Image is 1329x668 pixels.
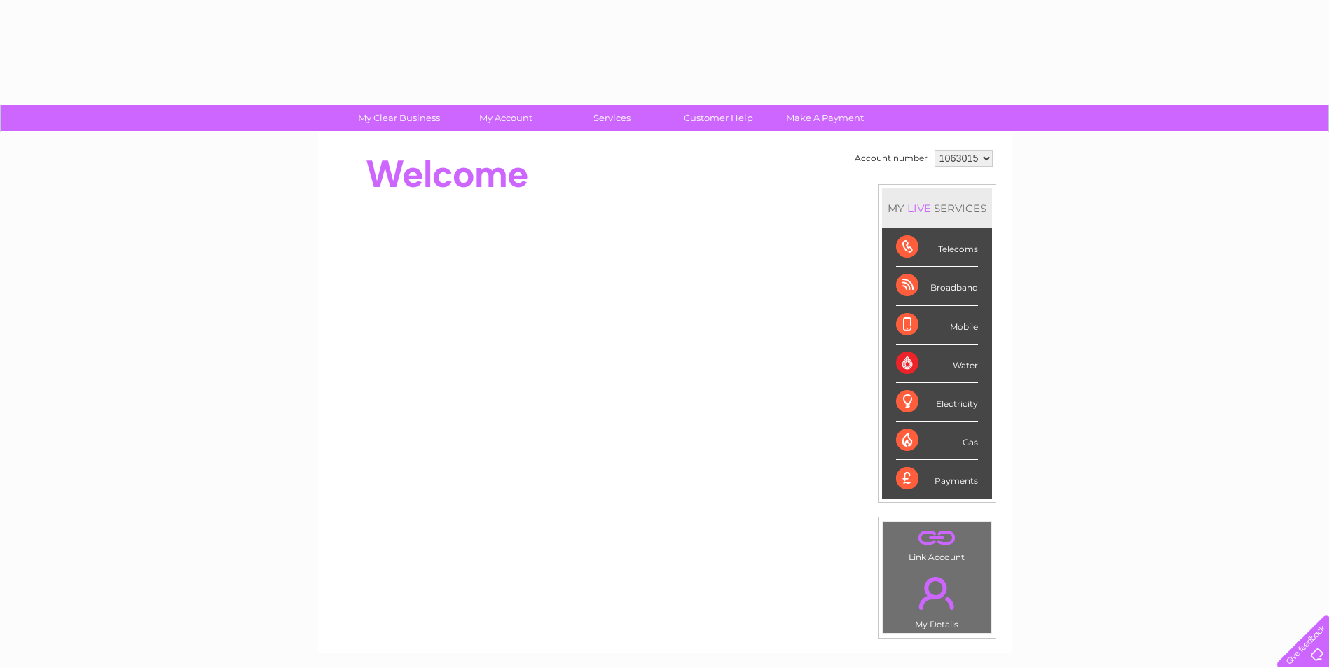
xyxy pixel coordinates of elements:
div: MY SERVICES [882,188,992,228]
a: My Account [448,105,563,131]
div: Electricity [896,383,978,422]
a: . [887,569,987,618]
a: Customer Help [661,105,776,131]
div: Broadband [896,267,978,305]
td: Account number [851,146,931,170]
div: LIVE [904,202,934,215]
a: Services [554,105,670,131]
div: Payments [896,460,978,498]
td: Link Account [883,522,991,566]
div: Mobile [896,306,978,345]
a: Make A Payment [767,105,883,131]
div: Gas [896,422,978,460]
td: My Details [883,565,991,634]
div: Water [896,345,978,383]
div: Telecoms [896,228,978,267]
a: . [887,526,987,550]
a: My Clear Business [341,105,457,131]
